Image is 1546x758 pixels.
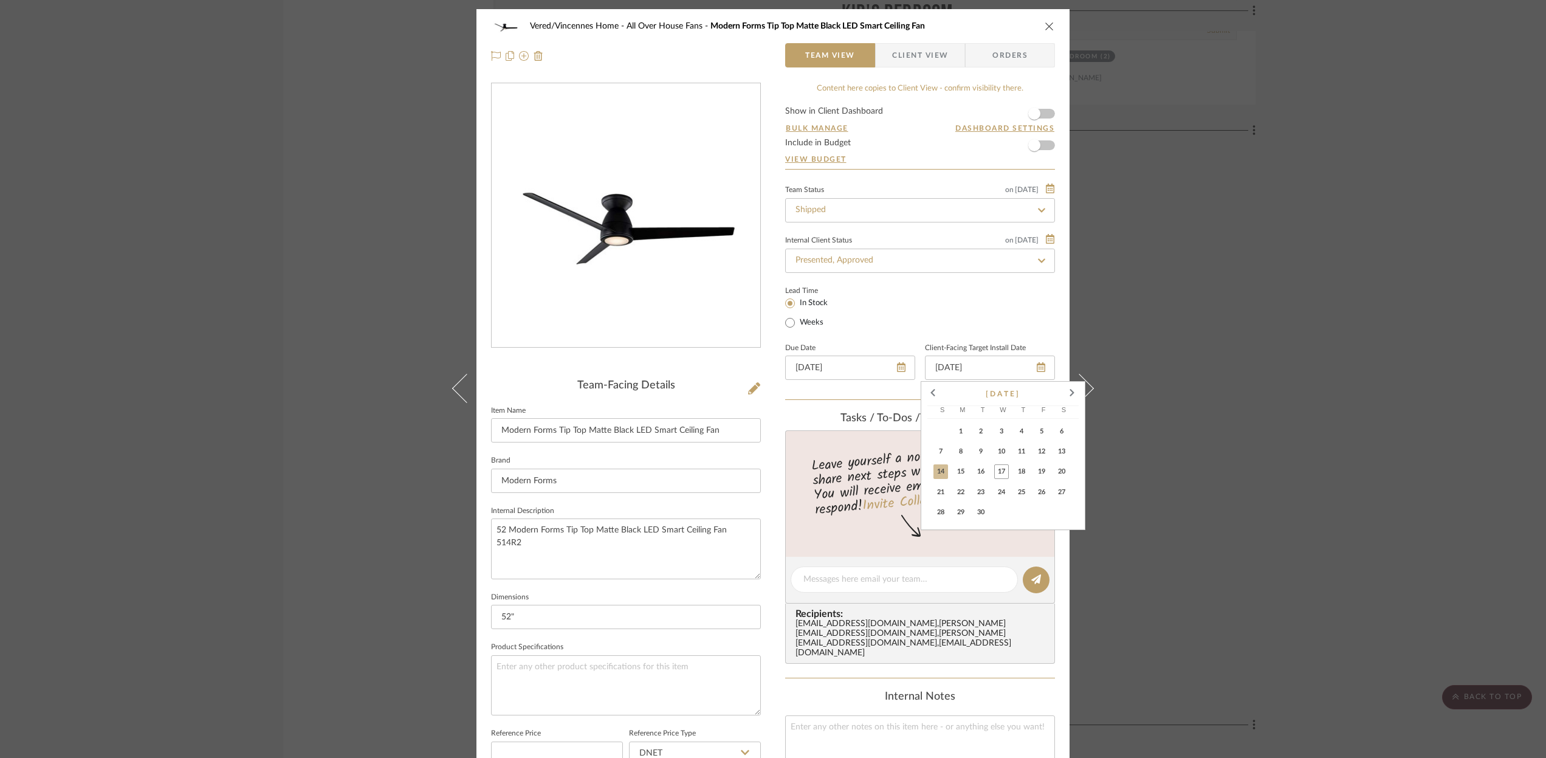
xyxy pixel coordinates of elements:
button: September 25, 2025 [1013,484,1033,504]
button: September 21, 2025 [932,484,952,504]
a: Invite Collaborator [862,486,966,517]
span: 2 [974,424,988,439]
span: 10 [994,444,1009,459]
span: [DATE] [1014,185,1040,194]
button: September 15, 2025 [952,464,972,484]
span: [DATE] [1014,236,1040,244]
span: M [960,406,965,413]
span: 28 [933,505,948,520]
div: Content here copies to Client View - confirm visibility there. [785,83,1055,95]
div: Team-Facing Details [491,379,761,393]
div: Internal Client Status [785,238,852,244]
button: September 3, 2025 [993,423,1013,443]
span: S [1062,406,1066,413]
span: on [1005,186,1014,193]
label: Reference Price [491,731,541,737]
button: September 11, 2025 [1013,443,1033,463]
button: September 27, 2025 [1054,484,1074,504]
span: Modern Forms Tip Top Matte Black LED Smart Ceiling Fan [710,22,925,30]
div: Team Status [785,187,824,193]
img: Remove from project [534,51,543,61]
label: Client-Facing Target Install Date [925,345,1026,351]
span: 5 [1034,424,1049,439]
span: Client View [892,43,948,67]
button: September 18, 2025 [1013,464,1033,484]
mat-radio-group: Select item type [785,296,848,330]
button: September 22, 2025 [952,484,972,504]
label: Item Name [491,408,526,414]
div: team Messaging [785,412,1055,426]
button: September 7, 2025 [932,443,952,463]
button: September 4, 2025 [1013,423,1033,443]
span: 22 [953,485,968,500]
button: September 1, 2025 [952,423,972,443]
div: 0 [492,131,760,301]
span: 24 [994,485,1009,500]
img: 4a5efd95-f2b6-4acf-9001-5179eabfa280_436x436.jpg [492,131,760,301]
button: September 30, 2025 [973,504,993,524]
button: September 5, 2025 [1033,423,1053,443]
span: F [1042,406,1046,413]
span: on [1005,236,1014,244]
span: 21 [933,485,948,500]
span: Team View [805,43,855,67]
div: Internal Notes [785,691,1055,704]
span: 17 [994,464,1009,479]
button: September 17, 2025 [993,464,1013,484]
button: September 29, 2025 [952,504,972,524]
input: Enter Brand [491,469,761,493]
label: Product Specifications [491,644,563,650]
input: Type to Search… [785,198,1055,222]
span: Vered/Vincennes Home [530,22,627,30]
span: 18 [1014,464,1029,479]
button: September 20, 2025 [1054,464,1074,484]
span: Recipients: [795,608,1050,619]
span: T [1021,406,1025,413]
span: 20 [1054,464,1069,479]
input: Type to Search… [785,249,1055,273]
span: 19 [1034,464,1049,479]
button: Dashboard Settings [955,123,1055,134]
span: 14 [933,464,948,479]
div: [EMAIL_ADDRESS][DOMAIN_NAME] , [PERSON_NAME][EMAIL_ADDRESS][DOMAIN_NAME] , [PERSON_NAME][EMAIL_AD... [795,619,1050,658]
button: September 14, 2025 [932,464,952,484]
button: September 26, 2025 [1033,484,1053,504]
button: September 13, 2025 [1054,443,1074,463]
button: September 10, 2025 [993,443,1013,463]
span: 27 [1054,485,1069,500]
button: September 19, 2025 [1033,464,1053,484]
span: 3 [994,424,1009,439]
a: View Budget [785,154,1055,164]
label: In Stock [797,298,828,309]
input: Enter Due Date [785,356,915,380]
span: 9 [974,444,988,459]
button: September 2, 2025 [973,423,993,443]
span: 4 [1014,424,1029,439]
span: 11 [1014,444,1029,459]
button: September 9, 2025 [973,443,993,463]
label: Lead Time [785,285,848,296]
input: Enter Item Name [491,418,761,443]
span: 12 [1034,444,1049,459]
button: September 28, 2025 [932,504,952,524]
span: All Over House Fans [627,22,710,30]
div: Leave yourself a note here or share next steps with your team. You will receive emails when they ... [784,439,1057,520]
span: 29 [953,505,968,520]
span: 15 [953,464,968,479]
span: 8 [953,444,968,459]
button: September 8, 2025 [952,443,972,463]
span: S [940,406,944,413]
button: September 12, 2025 [1033,443,1053,463]
button: September 16, 2025 [973,464,993,484]
span: 26 [1034,485,1049,500]
button: September 6, 2025 [1054,423,1074,443]
span: 1 [953,424,968,439]
span: 7 [933,444,948,459]
span: 16 [974,464,988,479]
span: 25 [1014,485,1029,500]
label: Due Date [785,345,816,351]
label: Weeks [797,317,823,328]
span: 23 [974,485,988,500]
span: Orders [979,43,1041,67]
span: 30 [974,505,988,520]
